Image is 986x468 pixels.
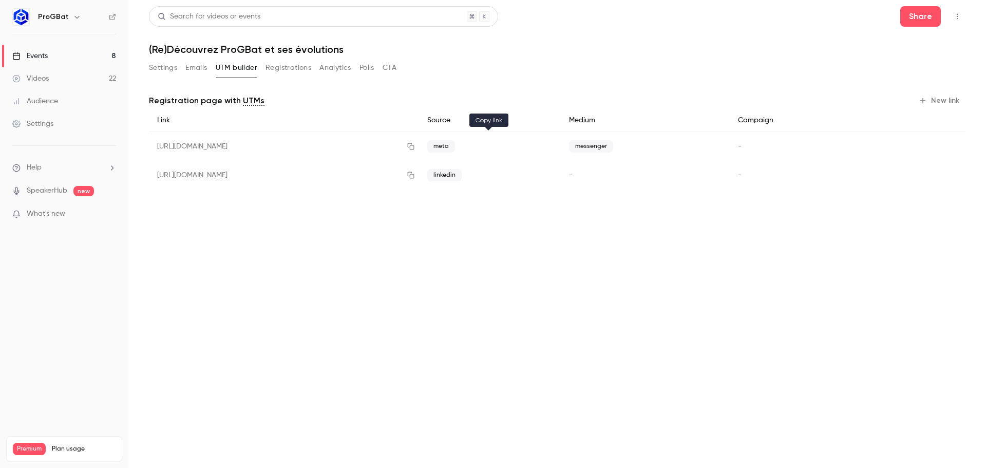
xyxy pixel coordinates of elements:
[319,60,351,76] button: Analytics
[13,9,29,25] img: ProGBat
[12,162,116,173] li: help-dropdown-opener
[900,6,941,27] button: Share
[149,109,419,132] div: Link
[216,60,257,76] button: UTM builder
[915,92,965,109] button: New link
[383,60,396,76] button: CTA
[52,445,116,453] span: Plan usage
[185,60,207,76] button: Emails
[73,186,94,196] span: new
[12,73,49,84] div: Videos
[12,51,48,61] div: Events
[266,60,311,76] button: Registrations
[13,443,46,455] span: Premium
[427,140,455,153] span: meta
[38,12,69,22] h6: ProGBat
[12,119,53,129] div: Settings
[27,185,67,196] a: SpeakerHub
[738,172,742,179] span: -
[149,161,419,190] div: [URL][DOMAIN_NAME]
[27,162,42,173] span: Help
[243,95,264,107] a: UTMs
[104,210,116,219] iframe: Noticeable Trigger
[149,132,419,161] div: [URL][DOMAIN_NAME]
[158,11,260,22] div: Search for videos or events
[569,140,613,153] span: messenger
[738,143,742,150] span: -
[419,109,561,132] div: Source
[427,169,462,181] span: linkedin
[730,109,874,132] div: Campaign
[27,209,65,219] span: What's new
[569,172,573,179] span: -
[149,43,965,55] h1: (Re)Découvrez ProGBat et ses évolutions
[359,60,374,76] button: Polls
[561,109,730,132] div: Medium
[149,60,177,76] button: Settings
[12,96,58,106] div: Audience
[149,95,264,107] p: Registration page with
